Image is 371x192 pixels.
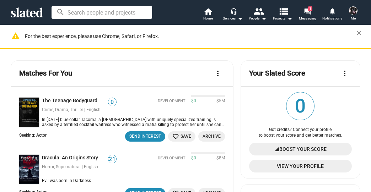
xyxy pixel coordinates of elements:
[19,155,39,184] img: Dracula: An Origins Story
[191,98,196,104] span: $0
[270,7,295,23] button: Projects
[223,14,243,23] div: Services
[274,143,279,155] mat-icon: signal_cellular_4_bar
[249,143,352,155] a: Boost Your Score
[295,7,320,23] a: 1Messaging
[203,14,213,23] span: Home
[214,69,222,78] mat-icon: more_vert
[249,14,267,23] div: People
[299,14,316,23] span: Messaging
[304,8,311,15] mat-icon: forum
[42,98,100,104] a: The Teenage Bodyguard
[108,156,116,163] span: 21
[42,155,101,161] a: Dracula: An Origins Story
[25,32,356,41] div: For the best experience, please use Chrome, Safari, or Firefox.
[351,14,356,23] span: Me
[278,6,289,16] mat-icon: view_list
[11,32,20,40] mat-icon: warning
[286,92,314,120] span: 0
[195,7,220,23] a: Home
[42,107,117,113] div: Crime, Drama, Thriller | English
[253,6,264,16] mat-icon: people
[52,6,152,19] input: Search people and projects
[108,99,116,106] span: 0
[349,6,357,15] img: Sharon Bruneau
[214,155,225,161] span: $8M
[329,7,335,14] mat-icon: notifications
[355,29,363,37] mat-icon: close
[172,133,191,140] span: Save
[230,8,237,14] mat-icon: headset_mic
[255,160,346,172] span: View Your Profile
[245,7,270,23] button: People
[320,7,345,23] a: Notifications
[42,164,117,170] div: Horror, Supernatural | English
[198,131,225,142] button: Archive
[236,14,244,23] mat-icon: arrow_drop_down
[203,133,221,140] span: Archive
[191,155,196,161] span: $0
[249,68,305,78] mat-card-title: Your Slated Score
[322,14,342,23] span: Notifications
[158,156,185,161] span: Development
[39,117,225,127] div: In 1974 blue-collar Tacoma, a 17-year-old with uniquely specialized training is asked by a terrif...
[273,14,292,23] span: Projects
[129,133,161,140] div: Send Interest
[19,98,39,127] img: The Teenage Bodyguard
[279,143,327,155] span: Boost Your Score
[249,160,352,172] a: View Your Profile
[19,133,47,138] div: Seeking: Actor
[168,131,195,142] button: Save
[285,14,294,23] mat-icon: arrow_drop_down
[172,133,179,140] mat-icon: favorite_border
[158,99,185,104] span: Development
[214,98,225,104] span: $5M
[259,14,268,23] mat-icon: arrow_drop_down
[249,127,352,138] div: Got credits? Connect your profile to boost your score and get better matches.
[220,7,245,23] button: Services
[204,7,212,16] mat-icon: home
[39,178,225,184] div: Evil was born in Darkness
[345,5,362,23] button: Sharon BruneauMe
[340,69,349,78] mat-icon: more_vert
[125,131,165,142] button: Send Interest
[308,6,312,11] span: 1
[19,68,72,78] mat-card-title: Matches For You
